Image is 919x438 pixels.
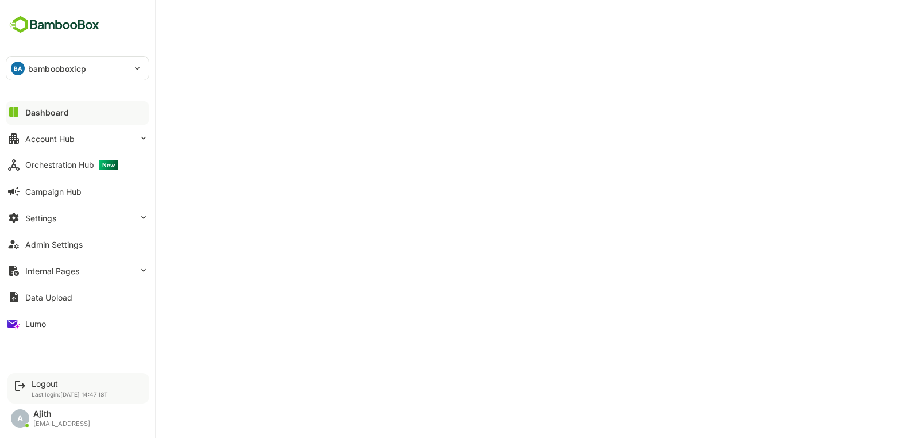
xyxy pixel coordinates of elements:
button: Lumo [6,312,149,335]
p: Last login: [DATE] 14:47 IST [32,391,108,398]
button: Campaign Hub [6,180,149,203]
button: Internal Pages [6,259,149,282]
button: Settings [6,206,149,229]
div: Account Hub [25,134,75,144]
div: Data Upload [25,293,72,302]
div: Logout [32,379,108,389]
div: Admin Settings [25,240,83,249]
span: New [99,160,118,170]
img: BambooboxFullLogoMark.5f36c76dfaba33ec1ec1367b70bb1252.svg [6,14,103,36]
div: BA [11,62,25,75]
p: bambooboxicp [28,63,87,75]
div: Internal Pages [25,266,79,276]
button: Account Hub [6,127,149,150]
div: A [11,409,29,428]
button: Orchestration HubNew [6,153,149,176]
div: Settings [25,213,56,223]
div: [EMAIL_ADDRESS] [33,420,90,428]
div: Campaign Hub [25,187,82,197]
div: Dashboard [25,107,69,117]
div: BAbambooboxicp [6,57,149,80]
div: Ajith [33,409,90,419]
button: Data Upload [6,286,149,309]
button: Admin Settings [6,233,149,256]
button: Dashboard [6,101,149,124]
div: Lumo [25,319,46,329]
div: Orchestration Hub [25,160,118,170]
